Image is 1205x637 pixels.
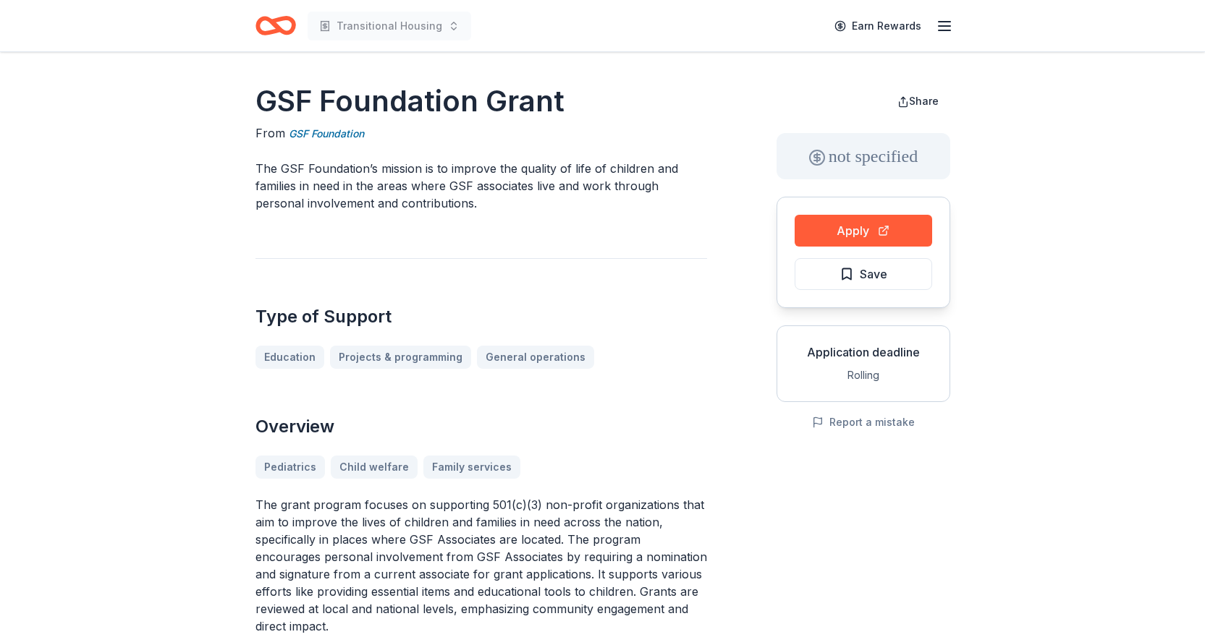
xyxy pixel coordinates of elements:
button: Transitional Housing [308,12,471,40]
button: Share [886,87,950,116]
div: From [255,124,707,142]
h2: Overview [255,415,707,438]
p: The GSF Foundation’s mission is to improve the quality of life of children and families in need i... [255,160,707,212]
button: Save [795,258,932,290]
div: Rolling [789,367,938,384]
span: Save [860,265,887,283]
button: Report a mistake [812,414,915,431]
span: Share [909,95,939,107]
a: Earn Rewards [826,13,930,39]
button: Apply [795,215,932,247]
h2: Type of Support [255,305,707,328]
p: The grant program focuses on supporting 501(c)(3) non-profit organizations that aim to improve th... [255,496,707,635]
a: General operations [477,346,594,369]
a: Projects & programming [330,346,471,369]
h1: GSF Foundation Grant [255,81,707,121]
a: Education [255,346,324,369]
div: Application deadline [789,343,938,361]
a: Home [255,9,296,43]
a: GSF Foundation [289,125,364,142]
div: not specified [777,133,950,179]
span: Transitional Housing [337,17,442,35]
